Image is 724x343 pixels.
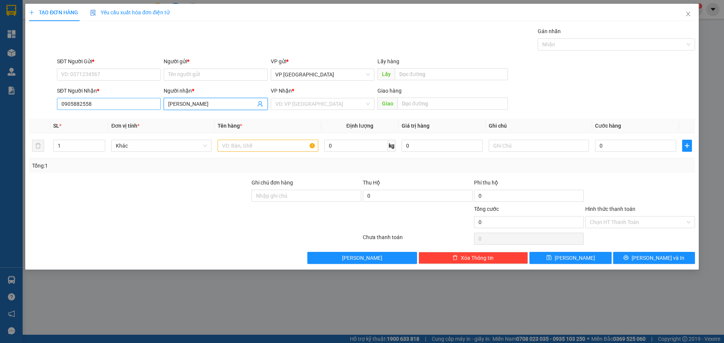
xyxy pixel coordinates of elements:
[275,69,370,80] span: VP Sài Gòn
[683,143,692,149] span: plus
[29,10,34,15] span: plus
[271,88,292,94] span: VP Nhận
[111,123,140,129] span: Đơn vị tính
[402,140,483,152] input: 0
[529,252,611,264] button: save[PERSON_NAME]
[395,68,508,80] input: Dọc đường
[4,32,52,57] li: VP VP [GEOGRAPHIC_DATA]
[632,254,684,262] span: [PERSON_NAME] và In
[32,140,44,152] button: delete
[402,123,429,129] span: Giá trị hàng
[474,206,499,212] span: Tổng cước
[29,9,78,15] span: TẠO ĐƠN HÀNG
[486,119,592,133] th: Ghi chú
[57,57,161,66] div: SĐT Người Gửi
[362,233,473,246] div: Chưa thanh toán
[271,57,374,66] div: VP gửi
[678,4,699,25] button: Close
[307,252,417,264] button: [PERSON_NAME]
[397,98,508,110] input: Dọc đường
[57,87,161,95] div: SĐT Người Nhận
[461,254,494,262] span: Xóa Thông tin
[52,32,100,40] li: VP VP Cư Jút
[252,180,293,186] label: Ghi chú đơn hàng
[555,254,595,262] span: [PERSON_NAME]
[4,4,30,30] img: logo.jpg
[116,140,207,151] span: Khác
[347,123,373,129] span: Định lượng
[164,87,267,95] div: Người nhận
[623,255,629,261] span: printer
[342,254,382,262] span: [PERSON_NAME]
[218,123,242,129] span: Tên hàng
[546,255,552,261] span: save
[585,206,635,212] label: Hình thức thanh toán
[252,190,361,202] input: Ghi chú đơn hàng
[388,140,396,152] span: kg
[452,255,458,261] span: delete
[613,252,695,264] button: printer[PERSON_NAME] và In
[90,9,170,15] span: Yêu cầu xuất hóa đơn điện tử
[363,180,380,186] span: Thu Hộ
[377,58,399,64] span: Lấy hàng
[377,98,397,110] span: Giao
[52,42,57,47] span: environment
[4,4,109,18] li: [PERSON_NAME]
[489,140,589,152] input: Ghi Chú
[377,88,402,94] span: Giao hàng
[164,57,267,66] div: Người gửi
[32,162,279,170] div: Tổng: 1
[218,140,318,152] input: VD: Bàn, Ghế
[257,101,263,107] span: user-add
[685,11,691,17] span: close
[90,10,96,16] img: icon
[377,68,395,80] span: Lấy
[474,178,584,190] div: Phí thu hộ
[682,140,692,152] button: plus
[419,252,528,264] button: deleteXóa Thông tin
[53,123,59,129] span: SL
[538,28,561,34] label: Gán nhãn
[595,123,621,129] span: Cước hàng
